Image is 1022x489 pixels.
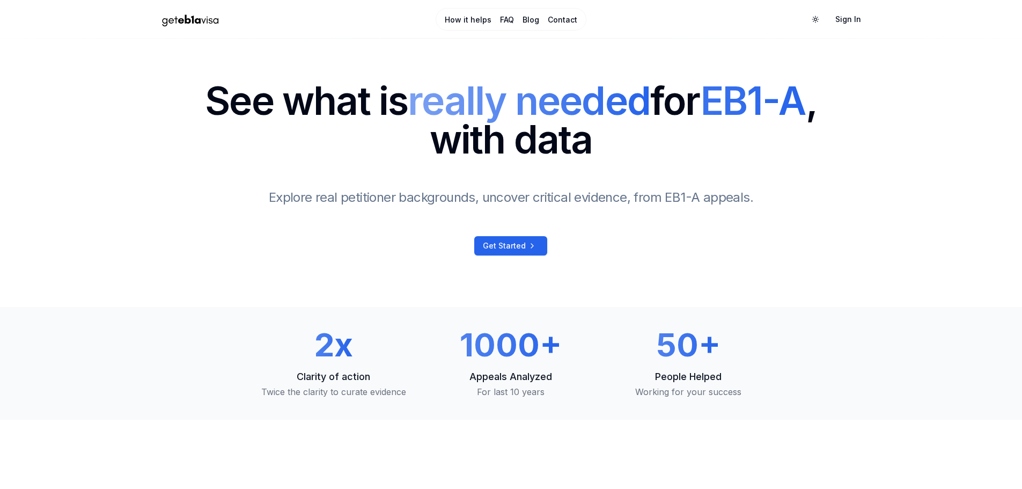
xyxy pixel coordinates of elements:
a: FAQ [500,14,514,25]
a: Sign In [827,10,870,29]
span: with data [205,120,817,159]
p: Twice the clarity to curate evidence [254,385,414,398]
span: Get Started [483,240,526,251]
span: 50+ [656,325,720,364]
span: 2x [314,325,353,364]
span: See what is for , [205,82,817,120]
p: For last 10 years [431,385,591,398]
a: Get Started [474,236,547,256]
img: geteb1avisa logo [153,10,228,29]
p: Working for your success [608,385,769,398]
span: Explore real petitioner backgrounds, uncover critical evidence, from EB1-A appeals. [269,189,753,205]
span: really needed [408,77,650,124]
a: How it helps [445,14,491,25]
a: Blog [523,14,539,25]
p: People Helped [608,369,769,384]
span: 1000+ [460,325,562,364]
nav: Main [436,8,586,31]
span: EB1-A [701,77,806,124]
a: Contact [548,14,577,25]
a: Home Page [153,10,392,29]
p: Appeals Analyzed [431,369,591,384]
p: Clarity of action [254,369,414,384]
